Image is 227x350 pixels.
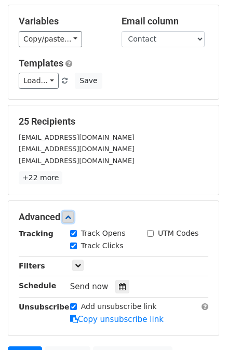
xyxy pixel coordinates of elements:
iframe: Chat Widget [175,300,227,350]
label: Track Clicks [81,240,124,251]
button: Save [75,73,102,89]
strong: Tracking [19,230,54,238]
small: [EMAIL_ADDRESS][DOMAIN_NAME] [19,157,135,165]
h5: Variables [19,16,106,27]
label: Track Opens [81,228,126,239]
a: Copy/paste... [19,31,82,47]
a: Load... [19,73,59,89]
span: Send now [70,282,109,291]
strong: Unsubscribe [19,303,70,311]
h5: Advanced [19,211,208,223]
small: [EMAIL_ADDRESS][DOMAIN_NAME] [19,133,135,141]
label: Add unsubscribe link [81,301,157,312]
a: +22 more [19,171,62,184]
label: UTM Codes [158,228,198,239]
a: Copy unsubscribe link [70,315,164,324]
h5: 25 Recipients [19,116,208,127]
small: [EMAIL_ADDRESS][DOMAIN_NAME] [19,145,135,153]
strong: Schedule [19,281,56,290]
h5: Email column [122,16,209,27]
strong: Filters [19,262,45,270]
a: Templates [19,58,63,69]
